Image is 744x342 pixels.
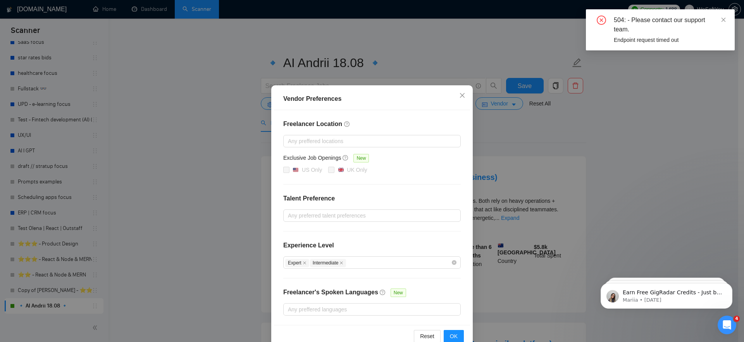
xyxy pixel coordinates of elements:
[283,288,378,297] h4: Freelancer's Spoken Languages
[283,94,461,104] div: Vendor Preferences
[614,36,725,44] div: Endpoint request timed out
[283,194,461,203] h4: Talent Preference
[302,166,322,174] div: US Only
[283,154,341,162] h5: Exclusive Job Openings
[339,261,343,265] span: close
[310,259,346,267] span: Intermediate
[303,261,307,265] span: close
[597,16,606,25] span: close-circle
[721,17,726,22] span: close
[293,167,298,173] img: 🇺🇸
[391,288,406,297] span: New
[452,260,456,265] span: close-circle
[338,167,344,173] img: 🇬🇧
[343,155,349,161] span: question-circle
[420,332,434,340] span: Reset
[283,241,334,250] h4: Experience Level
[380,289,386,295] span: question-circle
[589,267,744,321] iframe: Intercom notifications message
[734,316,740,322] span: 4
[452,85,473,106] button: Close
[344,121,350,127] span: question-circle
[347,166,367,174] div: UK Only
[450,332,458,340] span: OK
[285,259,309,267] span: Expert
[459,92,465,98] span: close
[718,316,736,334] iframe: Intercom live chat
[614,16,725,34] div: 504: - Please contact our support team.
[353,154,369,162] span: New
[283,119,461,129] h4: Freelancer Location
